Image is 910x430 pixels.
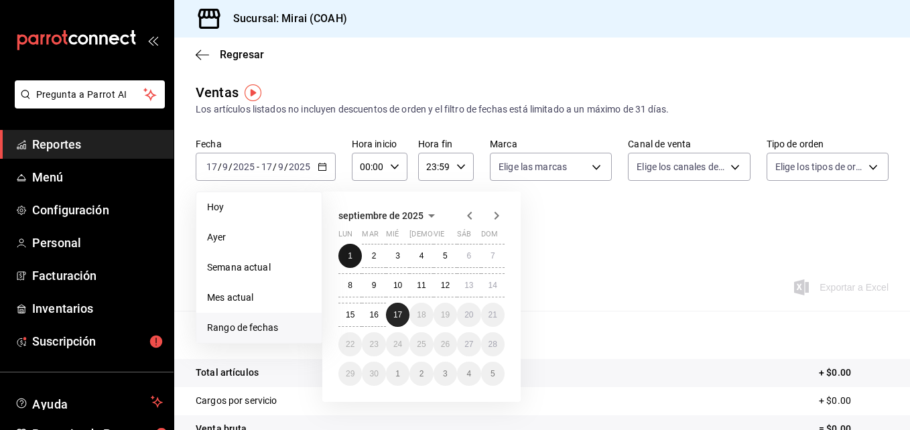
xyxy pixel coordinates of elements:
[257,161,259,172] span: -
[196,394,277,408] p: Cargos por servicio
[464,340,473,349] abbr: 27 de septiembre de 2025
[372,251,377,261] abbr: 2 de septiembre de 2025
[481,230,498,244] abbr: domingo
[386,244,409,268] button: 3 de septiembre de 2025
[338,230,352,244] abbr: lunes
[395,251,400,261] abbr: 3 de septiembre de 2025
[775,160,864,173] span: Elige los tipos de orden
[417,281,426,290] abbr: 11 de septiembre de 2025
[362,303,385,327] button: 16 de septiembre de 2025
[441,310,450,319] abbr: 19 de septiembre de 2025
[409,273,433,297] button: 11 de septiembre de 2025
[338,303,362,327] button: 15 de septiembre de 2025
[277,161,284,172] input: --
[196,366,259,380] p: Total artículos
[499,160,567,173] span: Elige las marcas
[362,362,385,386] button: 30 de septiembre de 2025
[196,102,889,117] div: Los artículos listados no incluyen descuentos de orden y el filtro de fechas está limitado a un m...
[206,161,218,172] input: --
[419,251,424,261] abbr: 4 de septiembre de 2025
[362,244,385,268] button: 2 de septiembre de 2025
[245,84,261,101] img: Tooltip marker
[457,230,471,244] abbr: sábado
[261,161,273,172] input: --
[457,332,480,356] button: 27 de septiembre de 2025
[434,230,444,244] abbr: viernes
[419,369,424,378] abbr: 2 de octubre de 2025
[481,303,505,327] button: 21 de septiembre de 2025
[481,362,505,386] button: 5 de octubre de 2025
[409,230,489,244] abbr: jueves
[147,35,158,46] button: open_drawer_menu
[207,230,311,244] span: Ayer
[491,251,495,261] abbr: 7 de septiembre de 2025
[338,362,362,386] button: 29 de septiembre de 2025
[338,273,362,297] button: 8 de septiembre de 2025
[362,273,385,297] button: 9 de septiembre de 2025
[386,230,399,244] abbr: miércoles
[481,273,505,297] button: 14 de septiembre de 2025
[32,332,163,350] span: Suscripción
[369,310,378,319] abbr: 16 de septiembre de 2025
[273,161,277,172] span: /
[628,139,750,149] label: Canal de venta
[457,362,480,386] button: 4 de octubre de 2025
[443,369,448,378] abbr: 3 de octubre de 2025
[489,310,497,319] abbr: 21 de septiembre de 2025
[233,161,255,172] input: ----
[207,200,311,214] span: Hoy
[348,251,352,261] abbr: 1 de septiembre de 2025
[466,251,471,261] abbr: 6 de septiembre de 2025
[417,310,426,319] abbr: 18 de septiembre de 2025
[32,201,163,219] span: Configuración
[288,161,311,172] input: ----
[441,281,450,290] abbr: 12 de septiembre de 2025
[32,168,163,186] span: Menú
[637,160,725,173] span: Elige los canales de venta
[409,362,433,386] button: 2 de octubre de 2025
[346,310,354,319] abbr: 15 de septiembre de 2025
[393,340,402,349] abbr: 24 de septiembre de 2025
[434,303,457,327] button: 19 de septiembre de 2025
[362,332,385,356] button: 23 de septiembre de 2025
[409,332,433,356] button: 25 de septiembre de 2025
[369,340,378,349] abbr: 23 de septiembre de 2025
[196,48,264,61] button: Regresar
[409,303,433,327] button: 18 de septiembre de 2025
[464,310,473,319] abbr: 20 de septiembre de 2025
[196,82,239,102] div: Ventas
[443,251,448,261] abbr: 5 de septiembre de 2025
[222,11,347,27] h3: Sucursal: Mirai (COAH)
[409,244,433,268] button: 4 de septiembre de 2025
[819,394,889,408] p: + $0.00
[466,369,471,378] abbr: 4 de octubre de 2025
[767,139,889,149] label: Tipo de orden
[369,369,378,378] abbr: 30 de septiembre de 2025
[434,362,457,386] button: 3 de octubre de 2025
[207,321,311,335] span: Rango de fechas
[32,299,163,317] span: Inventarios
[418,139,474,149] label: Hora fin
[348,281,352,290] abbr: 8 de septiembre de 2025
[457,273,480,297] button: 13 de septiembre de 2025
[229,161,233,172] span: /
[196,139,336,149] label: Fecha
[386,273,409,297] button: 10 de septiembre de 2025
[434,273,457,297] button: 12 de septiembre de 2025
[207,261,311,275] span: Semana actual
[338,208,440,224] button: septiembre de 2025
[338,244,362,268] button: 1 de septiembre de 2025
[218,161,222,172] span: /
[417,340,426,349] abbr: 25 de septiembre de 2025
[481,332,505,356] button: 28 de septiembre de 2025
[395,369,400,378] abbr: 1 de octubre de 2025
[36,88,144,102] span: Pregunta a Parrot AI
[464,281,473,290] abbr: 13 de septiembre de 2025
[481,244,505,268] button: 7 de septiembre de 2025
[32,135,163,153] span: Reportes
[207,291,311,305] span: Mes actual
[393,281,402,290] abbr: 10 de septiembre de 2025
[434,244,457,268] button: 5 de septiembre de 2025
[346,340,354,349] abbr: 22 de septiembre de 2025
